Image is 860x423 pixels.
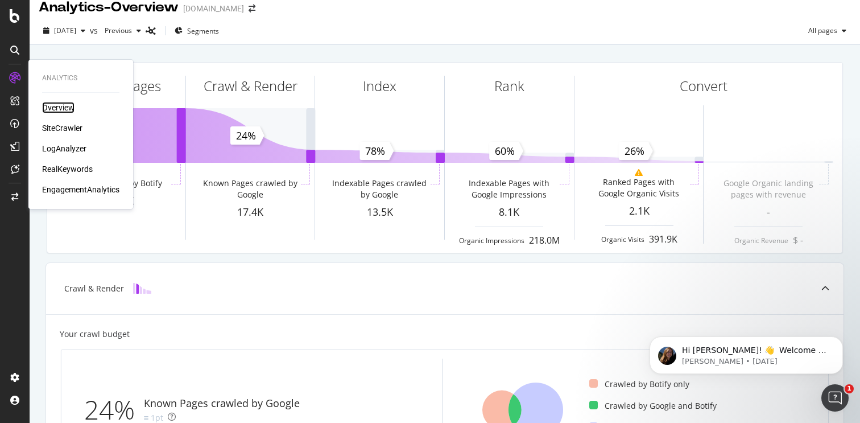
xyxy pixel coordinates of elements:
[363,76,396,96] div: Index
[187,26,219,36] span: Segments
[186,205,315,220] div: 17.4K
[201,178,299,200] div: Known Pages crawled by Google
[39,22,90,40] button: [DATE]
[459,236,524,245] div: Organic Impressions
[804,22,851,40] button: All pages
[72,178,162,189] div: Pages crawled by Botify
[445,205,574,220] div: 8.1K
[100,22,146,40] button: Previous
[54,26,76,35] span: 2025 Sep. 5th
[64,283,124,294] div: Crawl & Render
[331,178,428,200] div: Indexable Pages crawled by Google
[632,313,860,392] iframe: Intercom notifications message
[144,396,300,411] div: Known Pages crawled by Google
[100,26,132,35] span: Previous
[144,416,148,420] img: Equal
[42,122,82,134] a: SiteCrawler
[589,400,717,412] div: Crawled by Google and Botify
[589,379,689,390] div: Crawled by Botify only
[133,283,151,294] img: block-icon
[845,384,854,393] span: 1
[60,328,130,340] div: Your crawl budget
[42,102,75,113] a: Overview
[529,234,560,247] div: 218.0M
[315,205,444,220] div: 13.5K
[170,22,224,40] button: Segments
[461,178,558,200] div: Indexable Pages with Google Impressions
[42,143,86,154] a: LogAnalyzer
[42,163,93,175] a: RealKeywords
[249,5,255,13] div: arrow-right-arrow-left
[183,3,244,14] div: [DOMAIN_NAME]
[821,384,849,412] iframe: Intercom live chat
[42,184,119,195] a: EngagementAnalytics
[90,25,100,36] span: vs
[494,76,524,96] div: Rank
[804,26,837,35] span: All pages
[204,76,297,96] div: Crawl & Render
[42,73,119,83] div: Analytics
